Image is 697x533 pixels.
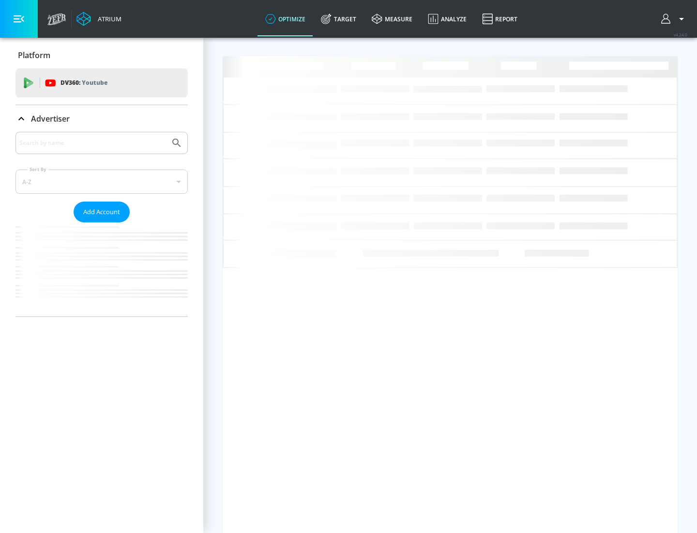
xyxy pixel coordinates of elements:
p: Youtube [82,78,107,88]
div: Advertiser [15,105,188,132]
span: v 4.24.0 [674,32,687,37]
label: Sort By [28,166,48,172]
a: optimize [258,1,313,36]
div: Atrium [94,15,121,23]
nav: list of Advertiser [15,222,188,316]
div: Advertiser [15,132,188,316]
p: DV360: [61,78,107,88]
a: Atrium [76,12,121,26]
a: measure [364,1,420,36]
p: Platform [18,50,50,61]
a: Report [474,1,525,36]
a: Target [313,1,364,36]
button: Add Account [74,202,130,222]
span: Add Account [83,206,120,218]
div: DV360: Youtube [15,68,188,97]
p: Advertiser [31,113,70,124]
div: Platform [15,42,188,69]
a: Analyze [420,1,474,36]
div: A-Z [15,170,188,194]
input: Search by name [19,137,166,149]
